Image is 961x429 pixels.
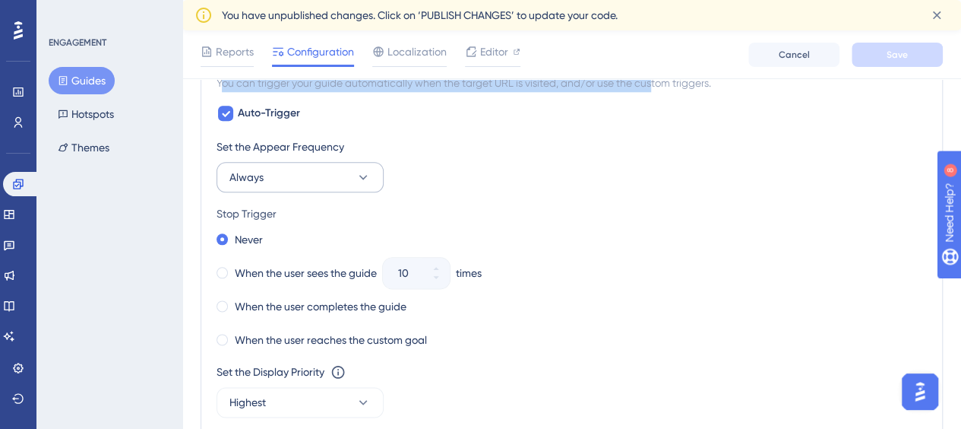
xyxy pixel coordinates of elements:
iframe: UserGuiding AI Assistant Launcher [897,369,943,415]
button: Cancel [748,43,839,67]
div: 8 [106,8,110,20]
div: You can trigger your guide automatically when the target URL is visited, and/or use the custom tr... [217,74,927,92]
span: Highest [229,393,266,412]
button: Save [852,43,943,67]
div: Set the Appear Frequency [217,138,927,156]
span: Need Help? [36,4,95,22]
span: You have unpublished changes. Click on ‘PUBLISH CHANGES’ to update your code. [222,6,618,24]
span: Configuration [287,43,354,61]
button: Themes [49,134,119,161]
span: Editor [480,43,508,61]
button: Hotspots [49,100,123,128]
label: When the user completes the guide [235,297,406,316]
button: Guides [49,67,115,94]
span: Localization [387,43,447,61]
span: Auto-Trigger [238,104,300,122]
span: Cancel [779,49,810,61]
button: Highest [217,387,384,418]
button: Always [217,162,384,192]
div: times [456,264,482,282]
span: Reports [216,43,254,61]
label: When the user sees the guide [235,264,377,282]
span: Always [229,168,264,186]
label: When the user reaches the custom goal [235,331,427,349]
label: Never [235,230,263,249]
span: Save [887,49,908,61]
div: Set the Display Priority [217,363,324,381]
div: Stop Trigger [217,205,927,223]
div: ENGAGEMENT [49,37,106,49]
